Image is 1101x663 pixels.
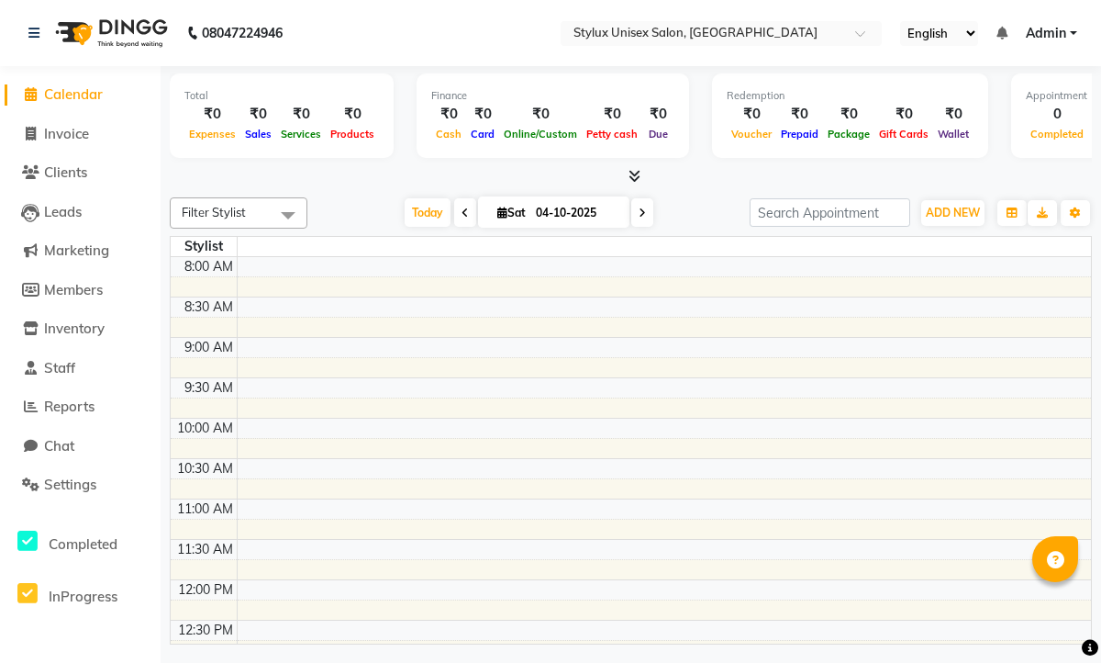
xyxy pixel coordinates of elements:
[493,206,530,219] span: Sat
[202,7,283,59] b: 08047224946
[823,128,874,140] span: Package
[174,621,237,640] div: 12:30 PM
[181,257,237,276] div: 8:00 AM
[644,128,673,140] span: Due
[776,104,823,125] div: ₹0
[44,203,82,220] span: Leads
[874,128,933,140] span: Gift Cards
[5,84,156,106] a: Calendar
[431,88,674,104] div: Finance
[5,358,156,379] a: Staff
[5,280,156,301] a: Members
[49,535,117,553] span: Completed
[44,398,95,415] span: Reports
[466,104,499,125] div: ₹0
[921,200,984,226] button: ADD NEW
[5,319,156,340] a: Inventory
[5,397,156,418] a: Reports
[44,242,109,259] span: Marketing
[5,241,156,262] a: Marketing
[642,104,674,125] div: ₹0
[44,85,103,103] span: Calendar
[582,128,642,140] span: Petty cash
[750,198,910,227] input: Search Appointment
[727,128,776,140] span: Voucher
[44,359,75,376] span: Staff
[582,104,642,125] div: ₹0
[933,104,973,125] div: ₹0
[874,104,933,125] div: ₹0
[182,205,246,219] span: Filter Stylist
[466,128,499,140] span: Card
[727,88,973,104] div: Redemption
[276,104,326,125] div: ₹0
[171,237,237,256] div: Stylist
[823,104,874,125] div: ₹0
[44,281,103,298] span: Members
[240,128,276,140] span: Sales
[181,298,237,317] div: 8:30 AM
[173,540,237,559] div: 11:30 AM
[44,437,74,455] span: Chat
[276,128,326,140] span: Services
[173,419,237,438] div: 10:00 AM
[776,128,823,140] span: Prepaid
[1026,128,1088,140] span: Completed
[181,338,237,357] div: 9:00 AM
[499,104,582,125] div: ₹0
[431,104,466,125] div: ₹0
[44,125,89,142] span: Invoice
[44,320,105,337] span: Inventory
[405,198,450,227] span: Today
[240,104,276,125] div: ₹0
[727,104,776,125] div: ₹0
[431,128,466,140] span: Cash
[5,475,156,496] a: Settings
[5,436,156,457] a: Chat
[326,128,379,140] span: Products
[174,580,237,600] div: 12:00 PM
[1026,104,1088,125] div: 0
[499,128,582,140] span: Online/Custom
[530,199,622,227] input: 2025-10-04
[49,588,117,605] span: InProgress
[933,128,973,140] span: Wallet
[184,104,240,125] div: ₹0
[5,202,156,223] a: Leads
[47,7,172,59] img: logo
[5,124,156,145] a: Invoice
[173,500,237,519] div: 11:00 AM
[184,128,240,140] span: Expenses
[926,206,980,219] span: ADD NEW
[1026,24,1066,43] span: Admin
[5,163,156,184] a: Clients
[173,459,237,478] div: 10:30 AM
[44,476,96,493] span: Settings
[326,104,379,125] div: ₹0
[184,88,379,104] div: Total
[181,378,237,398] div: 9:30 AM
[44,163,87,181] span: Clients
